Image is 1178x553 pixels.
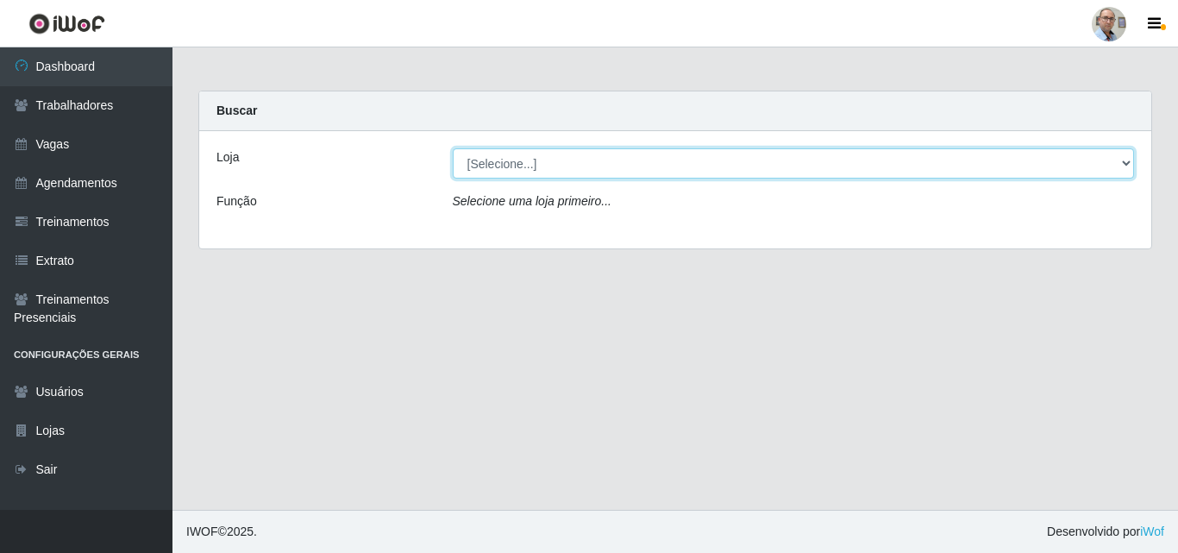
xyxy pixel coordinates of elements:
img: CoreUI Logo [28,13,105,35]
span: IWOF [186,525,218,538]
label: Loja [216,148,239,167]
a: iWof [1140,525,1164,538]
i: Selecione uma loja primeiro... [453,194,611,208]
span: Desenvolvido por [1047,523,1164,541]
strong: Buscar [216,104,257,117]
label: Função [216,192,257,211]
span: © 2025 . [186,523,257,541]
